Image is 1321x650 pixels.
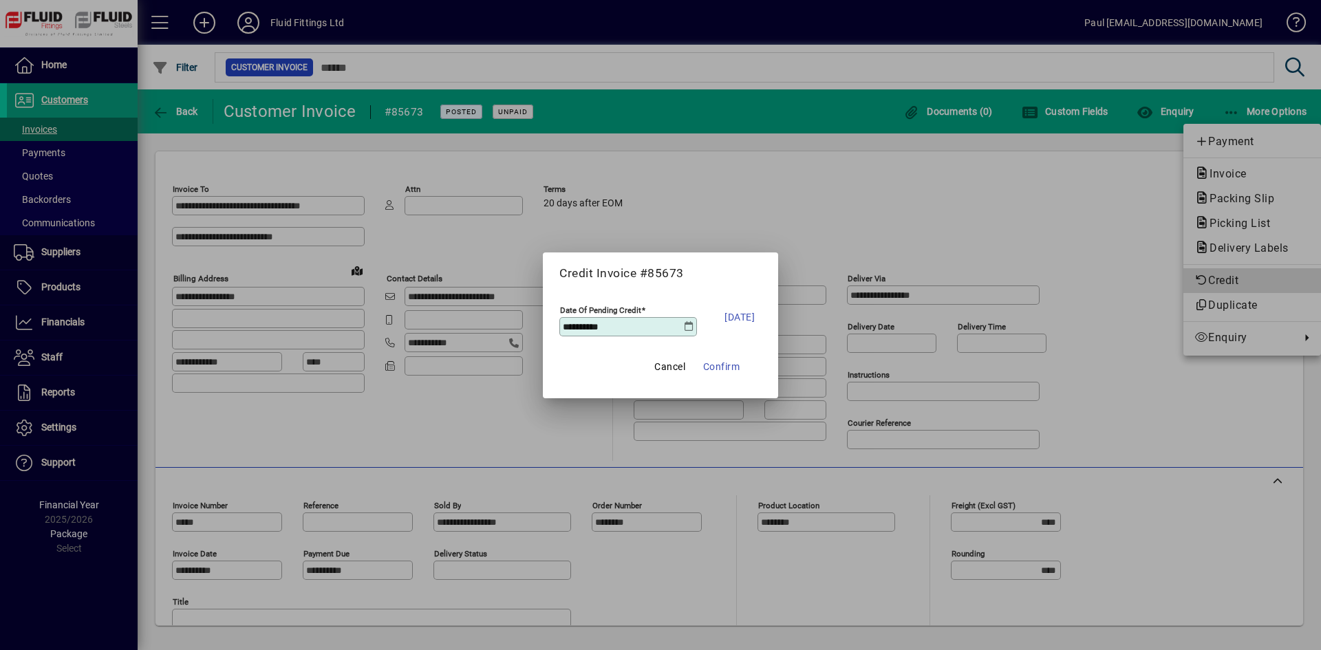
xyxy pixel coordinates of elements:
[724,309,755,325] span: [DATE]
[654,358,685,375] span: Cancel
[559,266,762,281] h5: Credit Invoice #85673
[718,300,762,334] button: [DATE]
[703,358,740,375] span: Confirm
[648,354,692,379] button: Cancel
[698,354,746,379] button: Confirm
[560,305,641,314] mat-label: Date Of Pending Credit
